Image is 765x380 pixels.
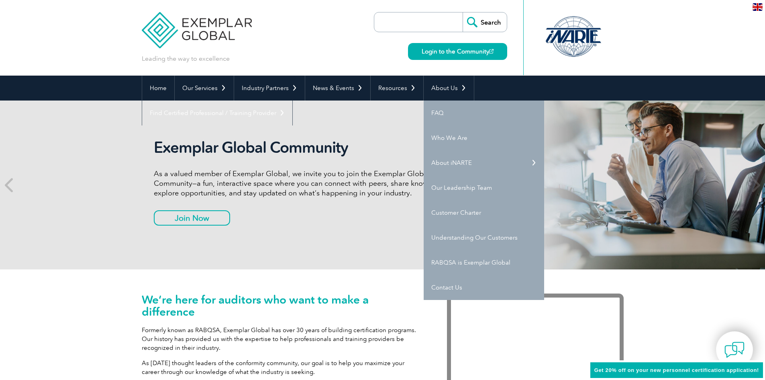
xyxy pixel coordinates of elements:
a: Join Now [154,210,230,226]
a: Find Certified Professional / Training Provider [142,101,292,125]
a: Our Leadership Team [424,175,544,200]
a: Resources [371,76,423,101]
a: Understanding Our Customers [424,225,544,250]
h1: We’re here for auditors who want to make a difference [142,294,423,318]
a: Customer Charter [424,200,544,225]
a: FAQ [424,101,544,125]
a: RABQSA is Exemplar Global [424,250,544,275]
a: Login to the Community [408,43,507,60]
span: Get 20% off on your new personnel certification application! [594,367,759,373]
a: Who We Are [424,125,544,150]
a: News & Events [305,76,370,101]
a: Our Services [175,76,234,101]
img: contact-chat.png [724,340,745,360]
a: Home [142,76,174,101]
p: Leading the way to excellence [142,54,230,63]
a: About iNARTE [424,150,544,175]
p: Formerly known as RABQSA, Exemplar Global has over 30 years of building certification programs. O... [142,326,423,352]
img: open_square.png [489,49,494,53]
p: As [DATE] thought leaders of the conformity community, our goal is to help you maximize your care... [142,359,423,376]
a: Contact Us [424,275,544,300]
a: About Us [424,76,474,101]
img: en [753,3,763,11]
p: As a valued member of Exemplar Global, we invite you to join the Exemplar Global Community—a fun,... [154,169,455,198]
h2: Exemplar Global Community [154,138,455,157]
input: Search [463,12,507,32]
a: Industry Partners [234,76,305,101]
